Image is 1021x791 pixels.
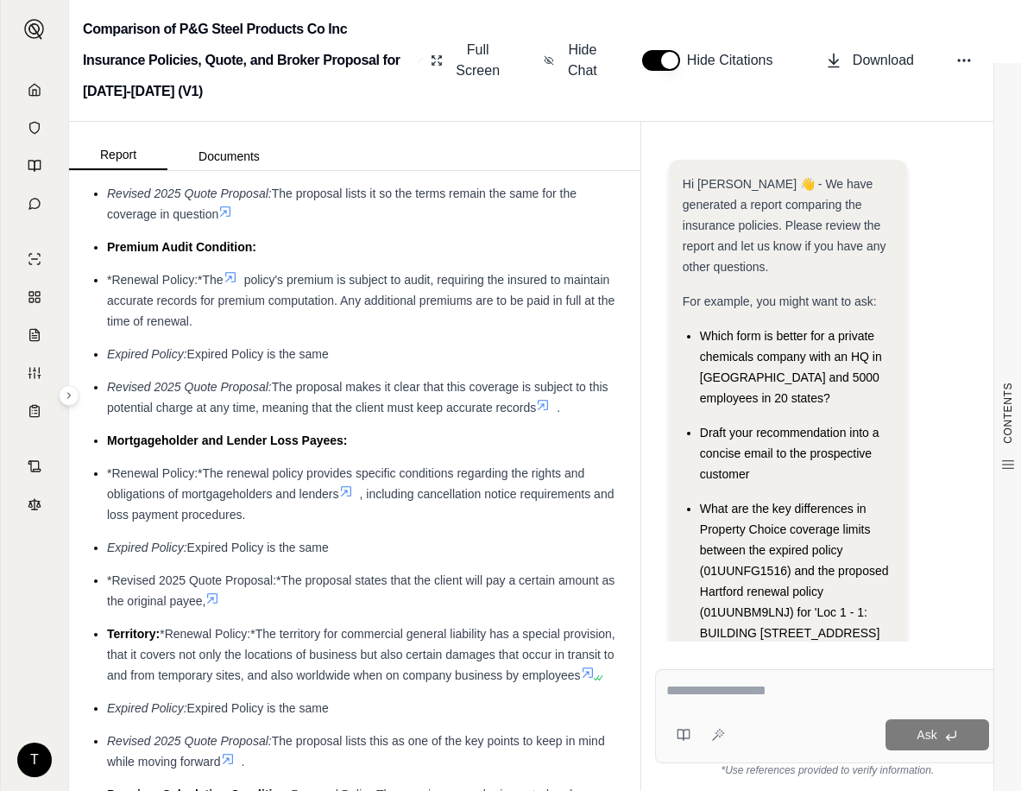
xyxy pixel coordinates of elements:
[59,385,79,406] button: Expand sidebar
[818,43,921,78] button: Download
[700,329,882,405] span: Which form is better for a private chemicals company with an HQ in [GEOGRAPHIC_DATA] and 5000 emp...
[537,33,608,88] button: Hide Chat
[885,719,989,750] button: Ask
[242,755,245,769] span: .
[24,19,45,40] img: Expand sidebar
[107,187,577,221] span: The proposal lists it so the terms remain the same for the coverage in question
[11,149,58,183] a: Prompt Library
[11,242,58,276] a: Single Policy
[107,187,272,200] span: Revised 2025 Quote Proposal:
[11,318,58,352] a: Claim Coverage
[107,347,187,361] span: Expired Policy:
[187,701,329,715] span: Expired Policy is the same
[107,433,348,447] span: Mortgageholder and Lender Loss Payees:
[187,541,329,554] span: Expired Policy is the same
[564,40,601,81] span: Hide Chat
[11,449,58,484] a: Contract Analysis
[700,502,889,661] span: What are the key differences in Property Choice coverage limits between the expired policy (01UUN...
[107,573,614,608] span: *Revised 2025 Quote Proposal:*The proposal states that the client will pay a certain amount as th...
[11,487,58,522] a: Legal Search Engine
[107,701,187,715] span: Expired Policy:
[424,33,509,88] button: Full Screen
[17,743,52,777] div: T
[917,728,936,742] span: Ask
[1001,383,1015,444] span: CONTENTS
[11,187,58,221] a: Chat
[107,487,614,522] span: , including cancellation notice requirements and loss payment procedures.
[107,380,608,414] span: The proposal makes it clear that this coverage is subject to this potential charge at any time, m...
[187,347,329,361] span: Expired Policy is the same
[683,294,877,308] span: For example, you might want to ask:
[557,401,560,414] span: .
[107,380,272,394] span: Revised 2025 Quote Proposal:
[11,394,58,428] a: Coverage Table
[11,73,58,107] a: Home
[107,240,256,254] span: Premium Audit Condition:
[107,273,614,328] span: policy's premium is subject to audit, requiring the insured to maintain accurate records for prem...
[453,40,502,81] span: Full Screen
[683,177,886,274] span: Hi [PERSON_NAME] 👋 - We have generated a report comparing the insurance policies. Please review t...
[107,627,615,682] span: *Renewal Policy:*The territory for commercial general liability has a special provision, that it ...
[69,141,167,170] button: Report
[700,426,879,481] span: Draft your recommendation into a concise email to the prospective customer
[17,12,52,47] button: Expand sidebar
[107,541,187,554] span: Expired Policy:
[853,50,914,71] span: Download
[107,734,605,769] span: The proposal lists this as one of the key points to keep in mind while moving forward
[11,111,58,145] a: Documents Vault
[11,280,58,314] a: Policy Comparisons
[655,763,1000,777] div: *Use references provided to verify information.
[11,356,58,390] a: Custom Report
[107,273,224,287] span: *Renewal Policy:*The
[687,50,784,71] span: Hide Citations
[167,142,291,170] button: Documents
[107,466,584,501] span: *Renewal Policy:*The renewal policy provides specific conditions regarding the rights and obligat...
[107,627,160,641] span: Territory:
[107,734,272,748] span: Revised 2025 Quote Proposal:
[83,14,411,107] h2: Comparison of P&G Steel Products Co Inc Insurance Policies, Quote, and Broker Proposal for [DATE]...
